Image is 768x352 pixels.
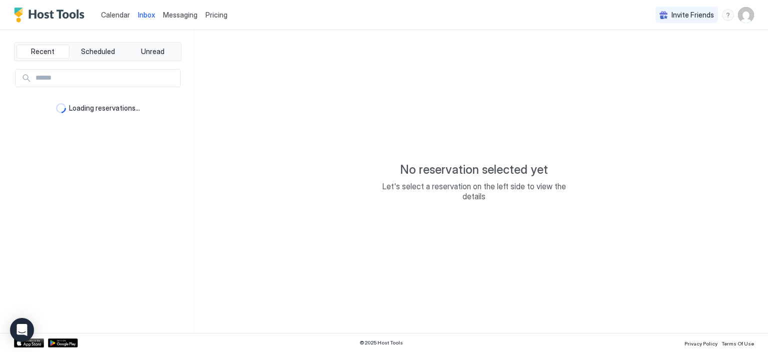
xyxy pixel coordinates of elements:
span: Invite Friends [671,11,714,20]
button: Recent [16,45,69,59]
span: Calendar [101,11,130,19]
a: Google Play Store [48,338,78,347]
span: © 2025 Host Tools [359,339,403,346]
div: loading [56,103,66,113]
span: Loading reservations... [69,104,140,113]
span: Scheduled [81,47,115,56]
a: Privacy Policy [684,337,717,348]
span: Privacy Policy [684,340,717,346]
a: App Store [14,338,44,347]
div: User profile [738,7,754,23]
span: Inbox [138,11,155,19]
a: Terms Of Use [721,337,754,348]
span: No reservation selected yet [400,162,548,177]
button: Scheduled [71,45,124,59]
span: Messaging [163,11,197,19]
span: Terms Of Use [721,340,754,346]
a: Calendar [101,10,130,20]
span: Unread [141,47,164,56]
div: tab-group [14,42,181,61]
span: Recent [31,47,54,56]
span: Let's select a reservation on the left side to view the details [374,181,574,201]
div: menu [722,9,734,21]
a: Host Tools Logo [14,8,89,23]
button: Unread [126,45,179,59]
a: Inbox [138,10,155,20]
input: Input Field [31,70,180,87]
a: Messaging [163,10,197,20]
div: Open Intercom Messenger [10,318,34,342]
span: Pricing [205,11,227,20]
